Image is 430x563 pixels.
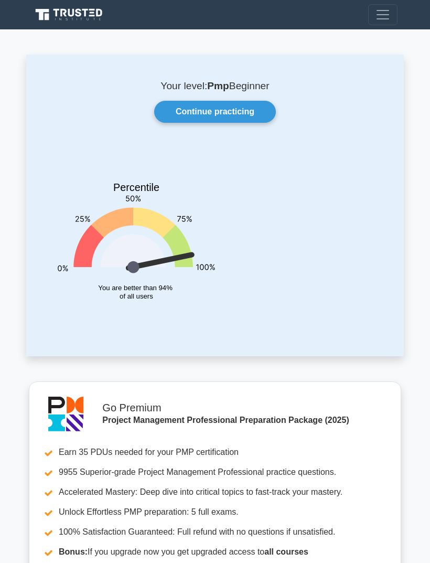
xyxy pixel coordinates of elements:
b: Pmp [207,80,229,91]
tspan: You are better than 94% [98,284,173,292]
p: Your level: Beginner [51,80,379,92]
text: Percentile [113,182,159,193]
a: Continue practicing [154,101,276,123]
tspan: of all users [120,292,153,300]
button: Toggle navigation [368,4,397,25]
